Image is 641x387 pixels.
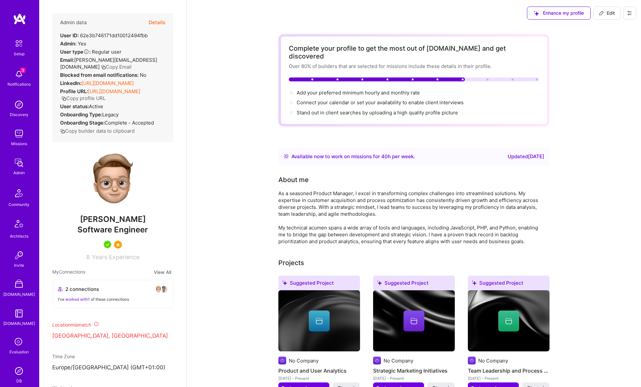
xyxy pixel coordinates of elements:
span: legacy [102,111,119,118]
span: 40 [381,153,388,160]
h4: Team Leadership and Process Optimization [468,366,550,375]
span: Software Engineer [77,225,148,234]
div: Complete your profile to get the most out of [DOMAIN_NAME] and get discovered [289,44,539,60]
p: Europe/[GEOGRAPHIC_DATA] (GMT+01:00 ) [52,364,173,372]
div: [DATE] - Present [468,375,550,382]
div: Updated [DATE] [508,153,544,160]
div: Location mismatch [52,321,173,328]
button: Details [149,13,165,32]
div: Yes [60,40,86,47]
i: icon SuggestedTeams [472,280,477,285]
span: Active [89,103,103,109]
h4: Strategic Marketing Initiatives [373,366,455,375]
div: No Company [289,357,319,364]
strong: Blocked from email notifications: [60,72,140,78]
img: Company logo [468,357,476,364]
div: Missions [11,140,27,147]
img: Company logo [373,357,381,364]
div: No [60,72,146,78]
i: icon SuggestedTeams [377,280,382,285]
div: Architects [10,233,28,240]
i: icon SuggestedTeams [534,11,539,16]
h4: Product and User Analytics [278,366,360,375]
div: Regular user [60,48,122,55]
span: Years Experience [92,254,140,261]
span: Time Zone [52,354,75,359]
button: View All [152,268,173,276]
img: A Store [12,278,25,291]
h4: Admin data [60,20,87,25]
img: Availability [284,154,289,159]
img: logo [13,13,26,25]
div: No Company [384,357,413,364]
img: SelectionTeam [114,241,122,248]
strong: Profile URL: [60,88,88,94]
div: Community [8,201,29,208]
div: Suggested Project [373,276,455,293]
button: Copy profile URL [61,95,106,102]
img: cover [278,290,360,352]
span: worked with 1 [65,297,90,302]
img: Admin Search [12,364,25,378]
div: [DATE] - Present [278,375,360,382]
div: DB [16,378,22,384]
div: No Company [478,357,508,364]
span: My Connections [52,268,85,276]
span: [PERSON_NAME] [52,214,173,224]
div: Suggested Project [278,276,360,293]
span: Add your preferred minimum hourly and monthly rate [297,90,420,96]
button: Copy Email [101,63,132,70]
strong: User type : [60,49,90,55]
i: icon Copy [101,65,106,70]
button: Copy builder data to clipboard [60,127,135,134]
strong: LinkedIn: [60,80,81,86]
button: Enhance my profile [527,7,591,20]
div: I've of these connections [58,296,168,303]
img: cover [468,290,550,352]
img: avatar [160,285,168,293]
div: As a seasoned Product Manager, I excel in transforming complex challenges into streamlined soluti... [278,190,540,245]
span: Enhance my profile [534,10,584,16]
div: About me [278,175,309,185]
img: Company logo [278,357,286,364]
strong: User ID: [60,32,79,39]
button: Edit [593,7,620,20]
img: discovery [12,98,25,111]
p: [GEOGRAPHIC_DATA], [GEOGRAPHIC_DATA] [52,332,173,340]
img: teamwork [12,127,25,140]
img: User Avatar [87,153,139,205]
div: Stand out in client searches by uploading a high quality profile picture [297,109,458,116]
i: Help [83,49,89,55]
div: Notifications [8,81,31,88]
img: bell [12,68,25,81]
img: avatar [155,285,162,293]
span: 3 [20,68,25,73]
span: Edit [599,10,615,16]
strong: Admin: [60,41,76,47]
div: [DATE] - Present [373,375,455,382]
img: Community [11,185,27,201]
strong: User status: [60,103,89,109]
span: 2 connections [65,286,99,293]
img: Invite [12,249,25,262]
strong: Email: [60,57,74,63]
div: Invite [14,262,24,269]
div: Suggested Project [468,276,550,293]
div: 62e3b746171dd10012494fbb [60,32,148,39]
strong: Onboarding Stage: [60,120,105,126]
div: [DOMAIN_NAME] [3,291,35,298]
div: Available now to work on missions for h per week . [291,153,415,160]
img: cover [373,290,455,352]
img: setup [12,37,26,50]
div: Admin [13,169,25,176]
i: icon SelectionTeam [13,336,25,348]
img: A.Teamer in Residence [104,241,111,248]
div: Discovery [10,111,28,118]
img: admin teamwork [12,156,25,169]
div: Projects [278,258,304,268]
i: icon Copy [61,96,66,101]
div: Evaluation [9,348,29,355]
div: [DOMAIN_NAME] [3,320,35,327]
i: icon Copy [60,129,65,134]
img: Architects [11,217,27,233]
